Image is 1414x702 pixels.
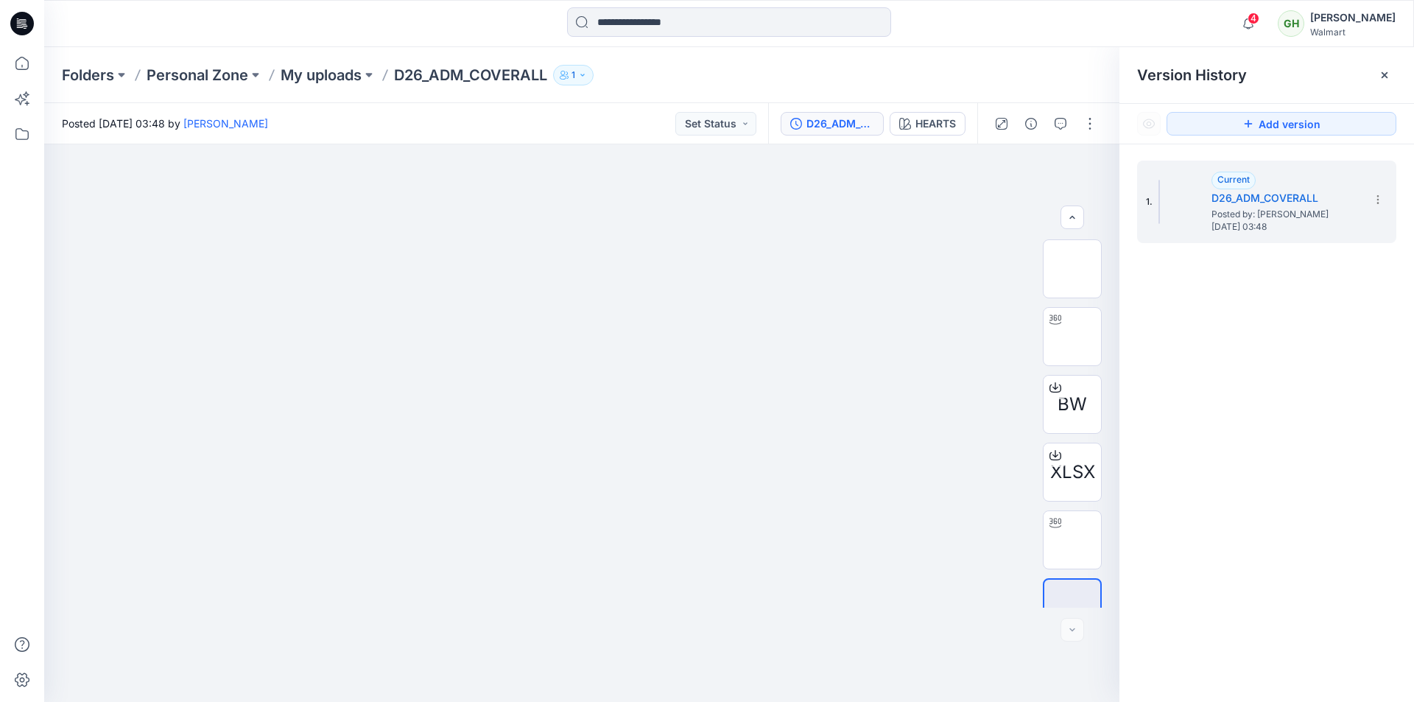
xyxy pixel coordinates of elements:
[62,116,268,131] span: Posted [DATE] 03:48 by
[1278,10,1304,37] div: GH
[1167,112,1396,136] button: Add version
[915,116,956,132] div: HEARTS
[147,65,248,85] a: Personal Zone
[1310,27,1396,38] div: Walmart
[1137,112,1161,136] button: Show Hidden Versions
[571,67,575,83] p: 1
[1211,222,1359,232] span: [DATE] 03:48
[281,65,362,85] a: My uploads
[1050,459,1095,485] span: XLSX
[1158,180,1160,224] img: D26_ADM_COVERALL
[781,112,884,136] button: D26_ADM_COVERALL
[1310,9,1396,27] div: [PERSON_NAME]
[806,116,874,132] div: D26_ADM_COVERALL
[1379,69,1390,81] button: Close
[1146,195,1153,208] span: 1.
[1211,207,1359,222] span: Posted by: Gayan Hettiarachchi
[394,65,547,85] p: D26_ADM_COVERALL
[183,117,268,130] a: [PERSON_NAME]
[553,65,594,85] button: 1
[1211,189,1359,207] h5: D26_ADM_COVERALL
[890,112,965,136] button: HEARTS
[1019,112,1043,136] button: Details
[1137,66,1247,84] span: Version History
[1217,174,1250,185] span: Current
[1248,13,1259,24] span: 4
[1058,391,1087,418] span: BW
[62,65,114,85] a: Folders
